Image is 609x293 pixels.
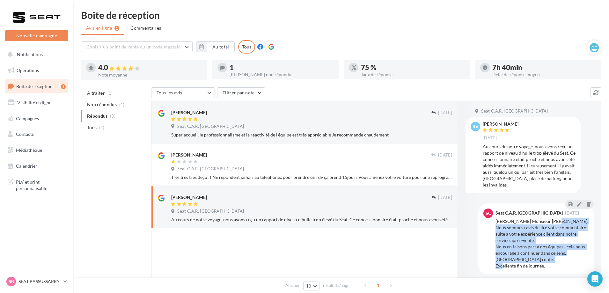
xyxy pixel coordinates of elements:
[196,41,235,52] button: Au total
[9,278,14,285] span: SB
[81,10,601,20] div: Boîte de réception
[171,194,207,201] div: [PERSON_NAME]
[4,175,70,194] a: PLV et print personnalisable
[492,72,596,77] div: Délai de réponse moyen
[177,209,244,214] span: Seat C.A.R. [GEOGRAPHIC_DATA]
[306,283,312,289] span: 10
[230,64,334,71] div: 1
[16,115,39,121] span: Campagnes
[495,218,589,269] div: [PERSON_NAME] Monsieur [PERSON_NAME], Nous sommes ravis de lire votre commentaire suite à votre e...
[151,87,215,98] button: Tous les avis
[323,282,349,289] span: résultats/page
[438,110,452,116] span: [DATE]
[495,211,563,215] div: Seat C.A.R. [GEOGRAPHIC_DATA]
[16,163,37,169] span: Calendrier
[171,174,452,180] div: Très très très déçu !! Ne répondent jamais au téléphone.. pour prendre un rdv ça prend 15jours Vo...
[17,52,43,57] span: Notifications
[207,41,235,52] button: Au total
[171,132,452,138] div: Super accueil, le professionnalisme et la réactivité de l'équipe est très appréciable Je recomman...
[483,143,576,188] div: Au cours de notre voyage, nous avons reçu un rapport de niveau d'huile trop élevé du Seat. Ce con...
[17,100,51,105] span: Visibilité en ligne
[438,152,452,158] span: [DATE]
[16,84,53,89] span: Boîte de réception
[86,44,181,49] span: Choisir un point de vente ou un code magasin
[171,109,207,116] div: [PERSON_NAME]
[483,135,497,141] span: [DATE]
[4,128,70,141] a: Contacts
[171,216,452,223] div: Au cours de notre voyage, nous avons reçu un rapport de niveau d'huile trop élevé du Seat. Ce con...
[238,40,255,54] div: Tous
[373,280,383,290] span: 1
[492,64,596,71] div: 7h 40min
[481,108,548,114] span: Seat C.A.R. [GEOGRAPHIC_DATA]
[107,91,113,96] span: (1)
[87,90,105,96] span: A traiter
[473,123,479,130] span: Rv
[4,64,70,77] a: Opérations
[99,125,105,130] span: (4)
[217,87,265,98] button: Filtrer par note
[177,124,244,129] span: Seat C.A.R. [GEOGRAPHIC_DATA]
[5,275,68,288] a: SB SEAT BASSUSSARRY
[157,90,182,95] span: Tous les avis
[285,282,300,289] span: Afficher
[361,72,465,77] div: Taux de réponse
[17,68,39,73] span: Opérations
[171,152,207,158] div: [PERSON_NAME]
[16,178,66,191] span: PLV et print personnalisable
[98,73,202,77] div: Note moyenne
[4,112,70,125] a: Campagnes
[438,195,452,201] span: [DATE]
[303,282,319,290] button: 10
[4,143,70,157] a: Médiathèque
[361,64,465,71] div: 75 %
[87,124,97,131] span: Tous
[177,166,244,172] span: Seat C.A.R. [GEOGRAPHIC_DATA]
[130,25,161,31] span: Commentaires
[16,147,42,153] span: Médiathèque
[119,102,125,107] span: (1)
[4,79,70,93] a: Boîte de réception1
[98,64,202,71] div: 4.0
[486,210,491,216] span: SC
[4,48,67,61] button: Notifications
[81,41,193,52] button: Choisir un point de vente ou un code magasin
[483,122,518,126] div: [PERSON_NAME]
[18,278,61,285] p: SEAT BASSUSSARRY
[5,30,68,41] button: Nouvelle campagne
[61,84,66,89] div: 1
[16,131,34,137] span: Contacts
[230,72,334,77] div: [PERSON_NAME] non répondus
[4,159,70,173] a: Calendrier
[587,271,603,287] div: Open Intercom Messenger
[4,96,70,109] a: Visibilité en ligne
[565,211,579,215] span: [DATE]
[87,101,117,108] span: Non répondus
